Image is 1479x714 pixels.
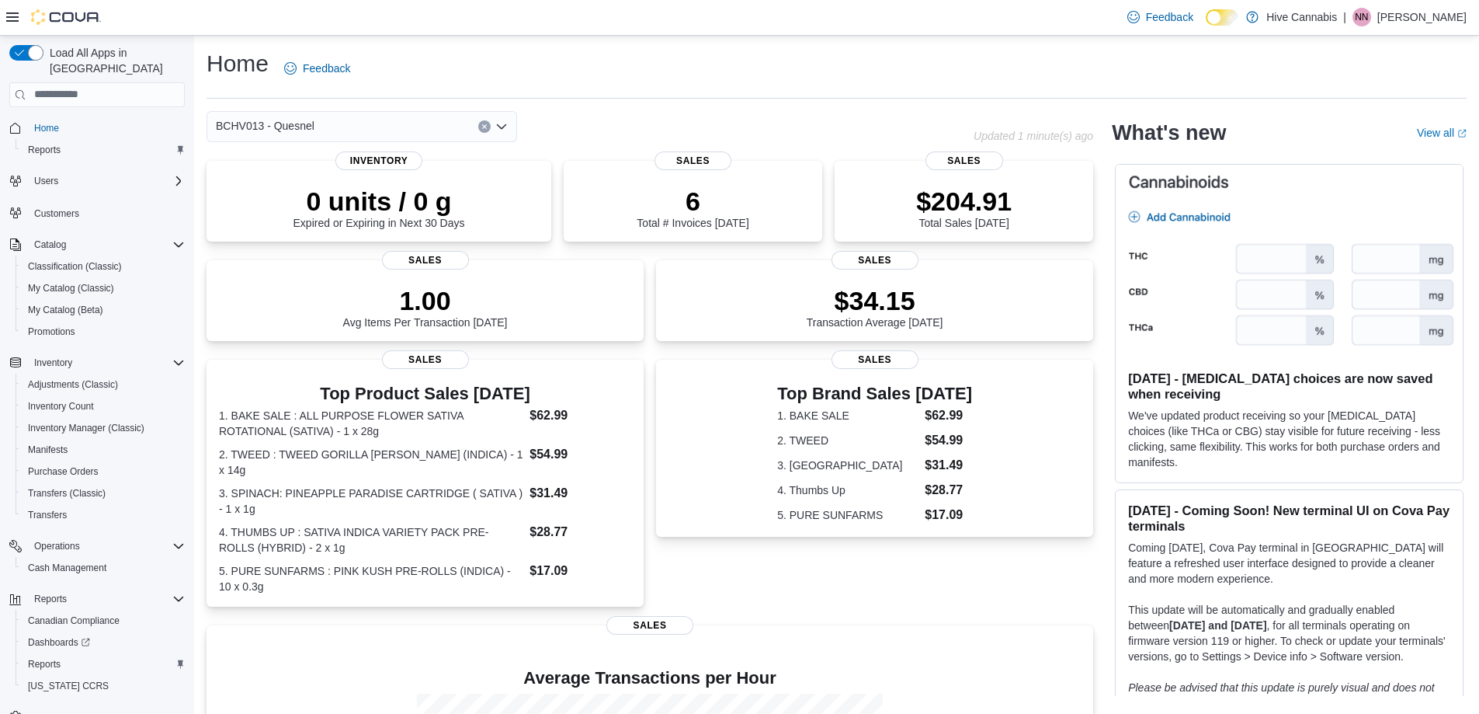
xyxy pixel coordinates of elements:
span: Sales [832,251,918,270]
a: Feedback [278,53,356,84]
span: Home [28,118,185,138]
p: | [1343,8,1346,26]
a: View allExternal link [1417,127,1467,139]
a: Cash Management [22,559,113,577]
dt: 4. THUMBS UP : SATIVA INDICA VARIETY PACK PRE-ROLLS (HYBRID) - 2 x 1g [219,524,523,556]
span: Purchase Orders [22,462,185,481]
span: Customers [28,203,185,222]
p: Updated 1 minute(s) ago [974,130,1093,142]
span: Sales [382,350,469,369]
p: Hive Cannabis [1266,8,1337,26]
span: Inventory [28,354,185,372]
dt: 3. [GEOGRAPHIC_DATA] [777,458,918,473]
span: Reports [34,593,67,605]
button: Reports [16,653,191,675]
button: Clear input [478,120,491,133]
dt: 2. TWEED [777,433,918,448]
button: Transfers (Classic) [16,482,191,504]
button: Inventory [3,352,191,374]
button: Customers [3,201,191,224]
span: My Catalog (Beta) [28,304,103,316]
h3: [DATE] - [MEDICAL_DATA] choices are now saved when receiving [1128,371,1450,402]
dt: 3. SPINACH: PINEAPPLE PARADISE CARTRIDGE ( SATIVA ) - 1 x 1g [219,486,523,517]
a: My Catalog (Classic) [22,279,120,298]
a: Inventory Count [22,397,100,416]
span: Adjustments (Classic) [22,375,185,394]
h2: What's new [1112,120,1226,145]
dd: $31.49 [529,484,631,503]
button: Promotions [16,321,191,343]
img: Cova [31,9,101,25]
button: Catalog [28,235,72,254]
span: Users [34,175,58,187]
button: Open list of options [495,120,508,133]
span: Feedback [1146,9,1193,25]
span: Sales [606,616,693,635]
span: Reports [22,141,185,159]
span: Operations [28,537,185,556]
span: Cash Management [28,562,106,574]
span: Catalog [28,235,185,254]
button: My Catalog (Classic) [16,277,191,299]
button: [US_STATE] CCRS [16,675,191,697]
span: My Catalog (Classic) [28,282,114,294]
button: Catalog [3,234,191,256]
input: Dark Mode [1206,9,1238,26]
span: Washington CCRS [22,677,185,695]
a: Adjustments (Classic) [22,375,124,394]
dd: $17.09 [529,562,631,580]
dd: $28.77 [529,523,631,542]
h4: Average Transactions per Hour [219,669,1081,688]
p: 0 units / 0 g [293,186,465,217]
button: Users [3,170,191,192]
span: Sales [832,350,918,369]
button: Users [28,172,64,190]
button: Manifests [16,439,191,461]
p: $34.15 [807,285,943,316]
a: Home [28,119,65,138]
button: Purchase Orders [16,461,191,482]
span: Promotions [28,326,75,338]
dt: 4. Thumbs Up [777,482,918,498]
span: Sales [925,152,1003,170]
span: Catalog [34,239,66,251]
span: My Catalog (Beta) [22,301,185,319]
a: Feedback [1121,2,1200,33]
span: Inventory Count [22,397,185,416]
span: Reports [28,658,61,670]
span: Transfers (Classic) [22,484,185,503]
span: Reports [22,655,185,674]
span: Transfers (Classic) [28,487,106,500]
dt: 1. BAKE SALE [777,408,918,423]
button: Inventory [28,354,78,372]
dd: $54.99 [529,445,631,464]
span: Inventory Manager (Classic) [28,422,144,434]
a: Transfers (Classic) [22,484,112,503]
dd: $28.77 [925,481,972,500]
p: We've updated product receiving so your [MEDICAL_DATA] choices (like THCa or CBG) stay visible fo... [1128,408,1450,470]
span: Home [34,122,59,134]
span: Users [28,172,185,190]
button: Reports [16,139,191,161]
button: Operations [3,535,191,557]
p: 1.00 [343,285,508,316]
h3: Top Brand Sales [DATE] [777,385,972,403]
a: Canadian Compliance [22,611,126,630]
button: Home [3,117,191,139]
h3: Top Product Sales [DATE] [219,385,631,403]
p: This update will be automatically and gradually enabled between , for all terminals operating on ... [1128,602,1450,664]
span: Sales [654,152,732,170]
button: My Catalog (Beta) [16,299,191,321]
span: Purchase Orders [28,465,99,478]
dt: 5. PURE SUNFARMS : PINK KUSH PRE-ROLLS (INDICA) - 10 x 0.3g [219,563,523,594]
span: Cash Management [22,559,185,577]
a: Transfers [22,506,73,524]
span: Canadian Compliance [28,615,120,627]
button: Adjustments (Classic) [16,374,191,395]
span: Dashboards [28,636,90,649]
dd: $54.99 [925,431,972,450]
div: Total # Invoices [DATE] [637,186,748,229]
em: Please be advised that this update is purely visual and does not impact payment functionality. [1128,681,1435,709]
span: Load All Apps in [GEOGRAPHIC_DATA] [43,45,185,76]
button: Transfers [16,504,191,526]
